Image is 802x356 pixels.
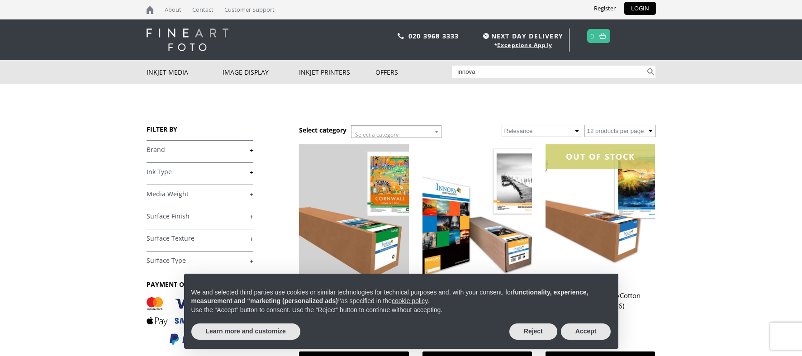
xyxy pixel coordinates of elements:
h3: FILTER BY [147,125,253,133]
img: Innova Resin Coated Photo Premium Matte 260gsm (IFA-178) [422,144,532,281]
a: + [147,168,253,176]
img: phone.svg [398,33,404,39]
a: + [147,256,253,265]
span: Select a category [355,131,399,138]
a: LOGIN [624,2,656,15]
img: PAYMENT OPTIONS [147,295,237,346]
a: Offers [375,60,452,84]
img: time.svg [483,33,489,39]
p: Use the “Accept” button to consent. Use the “Reject” button to continue without accepting. [191,306,611,315]
input: Search products… [452,66,645,78]
p: We and selected third parties use cookies or similar technologies for technical purposes and, wit... [191,288,611,306]
a: OUT OF STOCKInnova Eco Solvent PolyCotton Canvas 370gsm (IFA-096) £171.84 [546,144,655,346]
select: Shop order [502,125,582,137]
h4: Surface Texture [147,229,253,247]
a: + [147,234,253,243]
a: Inkjet Media [147,60,223,84]
div: Notice [177,266,626,356]
h4: Surface Type [147,251,253,269]
h4: Media Weight [147,185,253,203]
img: logo-white.svg [147,28,228,51]
button: Search [645,66,656,78]
a: Innova Eco-Solvent Poster Art ES 210gsm (IFA-145) £122.99 [299,144,408,346]
h4: Brand [147,140,253,158]
span: NEXT DAY DELIVERY [481,31,563,41]
h3: PAYMENT OPTIONS [147,280,253,289]
a: 020 3968 3333 [408,32,459,40]
a: Image Display [223,60,299,84]
button: Accept [561,323,611,340]
img: Innova Eco-Solvent Poster Art ES 210gsm (IFA-145) [299,144,408,281]
a: 0 [590,29,594,43]
a: + [147,212,253,221]
a: + [147,146,253,154]
a: Register [587,2,622,15]
img: basket.svg [599,33,606,39]
h4: Surface Finish [147,207,253,225]
a: Inkjet Printers [299,60,375,84]
a: Innova Resin Coated Photo Premium Matte 260gsm (IFA-178) £27.99 [422,144,532,346]
h3: Select category [299,126,346,134]
div: OUT OF STOCK [546,144,655,169]
button: Reject [509,323,557,340]
button: Learn more and customize [191,323,300,340]
h4: Ink Type [147,162,253,180]
a: cookie policy [392,297,427,304]
img: Innova Eco Solvent PolyCotton Canvas 370gsm (IFA-096) [546,144,655,281]
a: Exceptions Apply [497,41,552,49]
a: + [147,190,253,199]
strong: functionality, experience, measurement and “marketing (personalized ads)” [191,289,588,305]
